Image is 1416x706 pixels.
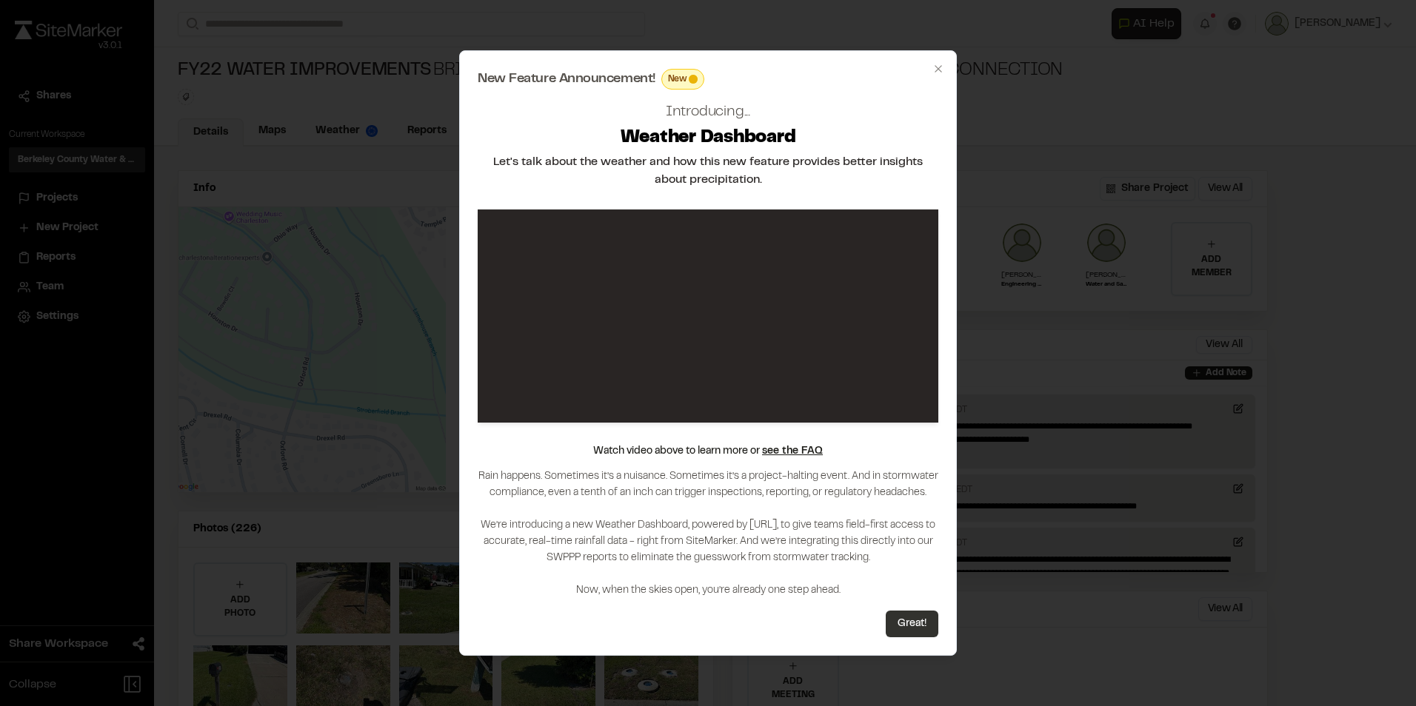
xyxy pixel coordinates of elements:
[661,69,705,90] div: This feature is brand new! Enjoy!
[593,443,823,460] p: Watch video above to learn more or
[668,73,687,86] span: New
[621,127,796,150] h2: Weather Dashboard
[886,611,938,637] button: Great!
[666,101,750,124] h2: Introducing...
[478,153,938,189] h2: Let's talk about the weather and how this new feature provides better insights about precipitation.
[689,75,698,84] span: This feature is brand new! Enjoy!
[762,447,823,456] a: see the FAQ
[478,73,655,86] span: New Feature Announcement!
[478,468,938,599] p: Rain happens. Sometimes it’s a nuisance. Sometimes it’s a project-halting event. And in stormwate...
